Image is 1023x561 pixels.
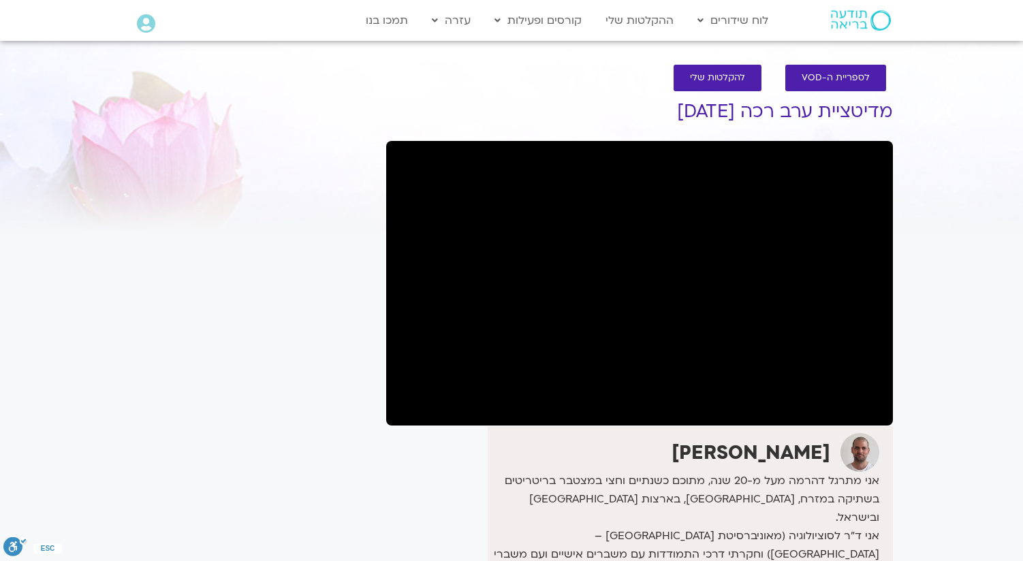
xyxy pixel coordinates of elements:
[672,440,830,466] strong: [PERSON_NAME]
[785,65,886,91] a: לספריית ה-VOD
[386,101,893,122] h1: מדיטציית ערב רכה [DATE]
[840,433,879,472] img: דקל קנטי
[674,65,761,91] a: להקלטות שלי
[359,7,415,33] a: תמכו בנו
[831,10,891,31] img: תודעה בריאה
[691,7,775,33] a: לוח שידורים
[690,73,745,83] span: להקלטות שלי
[802,73,870,83] span: לספריית ה-VOD
[599,7,680,33] a: ההקלטות שלי
[488,7,588,33] a: קורסים ופעילות
[425,7,477,33] a: עזרה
